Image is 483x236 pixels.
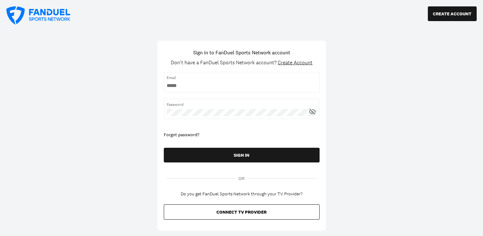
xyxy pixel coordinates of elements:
[278,59,313,66] span: Create Account
[171,59,313,66] div: Don't have a FanDuel Sports Network account?
[164,204,320,220] button: CONNECT TV PROVIDER
[428,6,477,21] button: CREATE ACCOUNT
[238,175,245,182] span: OR
[164,132,320,138] div: Forgot password?
[167,75,317,81] span: Email
[167,102,317,107] span: Password
[181,192,302,197] div: Do you get FanDuel Sports Network through your TV Provider?
[193,49,290,56] h1: Sign in to FanDuel Sports Network account
[164,148,320,162] button: SIGN IN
